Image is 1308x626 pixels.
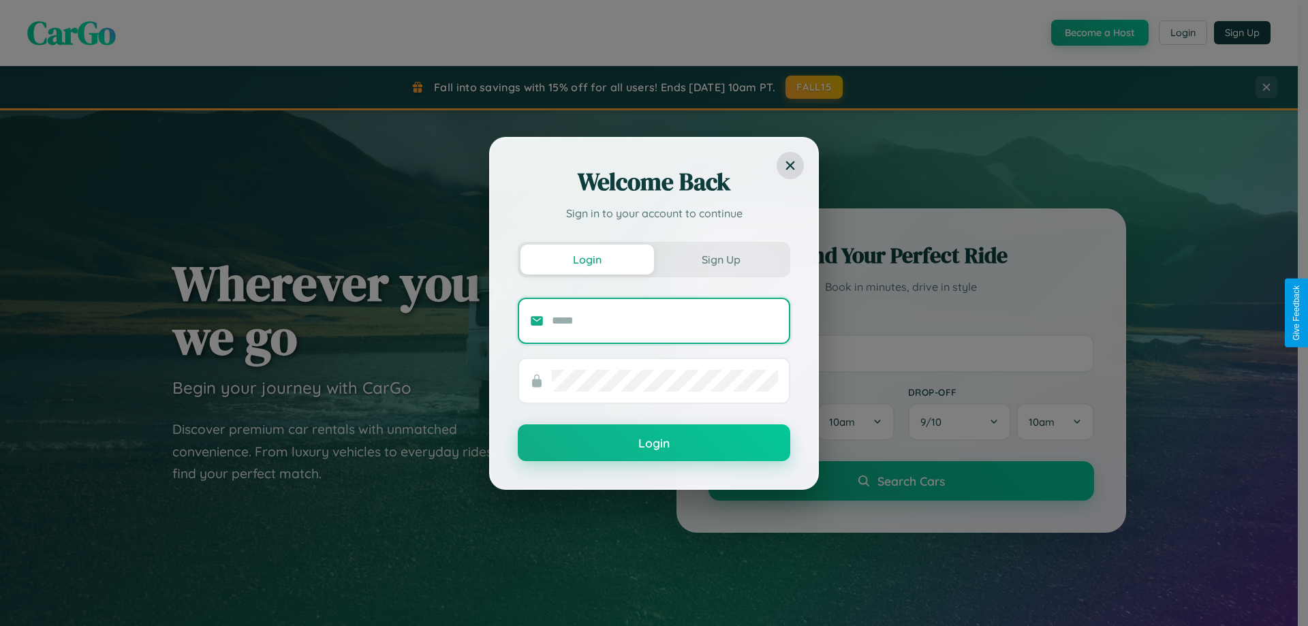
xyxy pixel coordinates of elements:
[518,424,790,461] button: Login
[654,245,788,275] button: Sign Up
[518,166,790,198] h2: Welcome Back
[518,205,790,221] p: Sign in to your account to continue
[520,245,654,275] button: Login
[1292,285,1301,341] div: Give Feedback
